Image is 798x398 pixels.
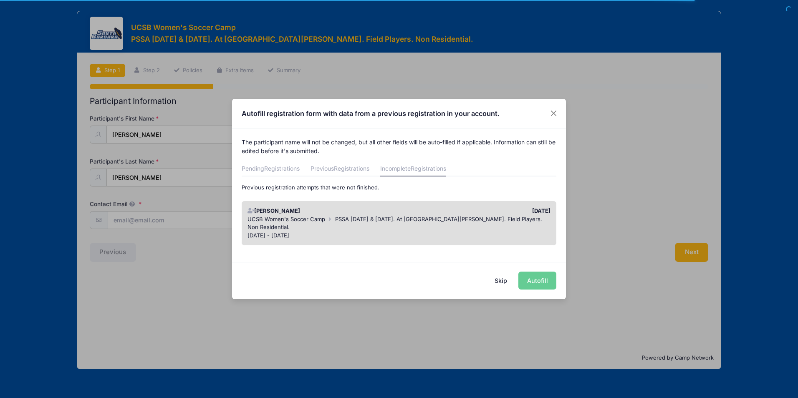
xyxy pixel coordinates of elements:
[247,216,542,231] span: PSSA [DATE] & [DATE]. At [GEOGRAPHIC_DATA][PERSON_NAME]. Field Players. Non Residential.
[247,216,325,222] span: UCSB Women's Soccer Camp
[380,161,446,176] a: Incomplete
[334,165,369,172] span: Registrations
[264,165,300,172] span: Registrations
[247,232,551,240] div: [DATE] - [DATE]
[242,184,557,192] p: Previous registration attempts that were not finished.
[486,272,516,290] button: Skip
[411,165,446,172] span: Registrations
[242,161,300,176] a: Pending
[399,207,555,215] div: [DATE]
[311,161,369,176] a: Previous
[243,207,399,215] div: [PERSON_NAME]
[242,108,500,118] h4: Autofill registration form with data from a previous registration in your account.
[546,106,561,121] button: Close
[242,138,557,155] p: The participant name will not be changed, but all other fields will be auto-filled if applicable....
